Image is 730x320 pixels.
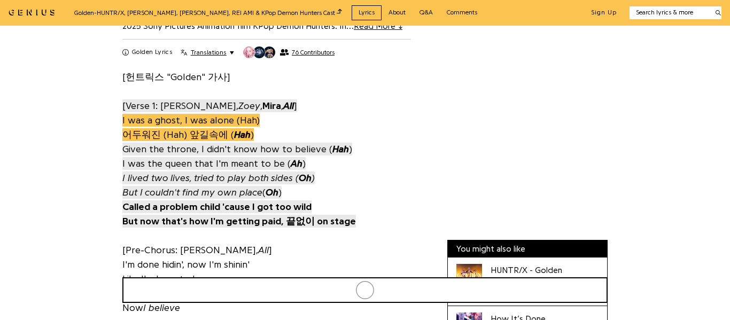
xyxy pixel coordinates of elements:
i: All [258,245,269,255]
a: I was a ghost, I was alone (Hah)어두워진 (Hah) 앞길속에 (Hah) [122,113,260,142]
h2: Golden Lyrics [132,48,172,57]
span: I was a ghost, I was alone (Hah) 어두워진 (Hah) 앞길속에 ( ) [122,114,260,141]
button: Sign Up [591,9,617,17]
span: Given the throne, I didn't know how to believe ( ) I was the queen that I'm meant to be ( ) [122,143,352,170]
span: Translations [191,48,227,57]
i: Oh [266,188,278,197]
div: Golden - HUNTR/X, [PERSON_NAME], [PERSON_NAME], REI AMI & KPop Demon Hunters Cast [74,7,342,18]
iframe: Advertisement [447,41,608,221]
a: [Verse 1: [PERSON_NAME],Zoey,Mira,All] [122,98,297,113]
a: Given the throne, I didn't know how to believe (Hah)I was the queen that I'm meant to be (Ah) [122,142,352,170]
i: I believe [143,303,180,313]
input: Search lyrics & more [630,8,709,17]
b: All [283,101,294,111]
i: I lived two lives, tried to play both sides ( ) But I couldn't find my own place [122,173,315,197]
div: HUNTR/X - Golden (Romanized) [491,264,599,290]
b: Mira [262,101,281,111]
b: Ah [291,159,302,168]
a: Q&A [413,5,440,20]
b: Hah [234,130,251,139]
b: Called a problem child 'cause I got too wild But now that's how I'm getting paid, 끝없이 on stage [122,202,356,226]
a: Lyrics [352,5,382,20]
a: Called a problem child 'cause I got too wildBut now that's how I'm getting paid, 끝없이 on stage [122,199,356,228]
span: 76 Contributors [292,49,335,56]
b: Hah [332,144,349,154]
a: About [382,5,413,20]
button: 76 Contributors [243,46,335,59]
span: Read More [354,22,402,30]
div: You might also like [448,240,607,257]
i: Oh [299,173,312,183]
a: I lived two lives, tried to play both sides (Oh)But I couldn't find my own place(Oh) [122,170,315,199]
a: Comments [440,5,484,20]
span: ( ) [122,171,315,199]
i: Zoey [238,101,260,111]
div: Cover art for HUNTR/X - Golden (Romanized) by Genius Romanizations [456,264,482,290]
a: Cover art for HUNTR/X - Golden (Romanized) by Genius RomanizationsHUNTR/X - Golden (Romanized)Gen... [448,257,607,306]
button: Translations [181,48,234,57]
span: [Verse 1: [PERSON_NAME], , , ] [122,99,297,112]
